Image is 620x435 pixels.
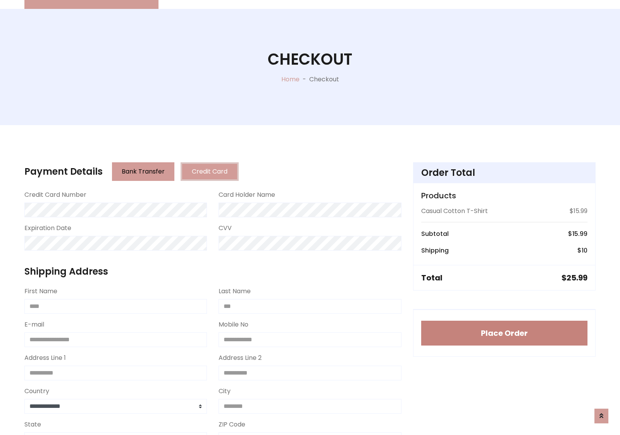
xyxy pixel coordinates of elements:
label: Address Line 1 [24,353,66,363]
label: E-mail [24,320,44,329]
button: Bank Transfer [112,162,174,181]
label: Mobile No [219,320,248,329]
label: ZIP Code [219,420,245,429]
h4: Order Total [421,167,587,179]
h6: $ [568,230,587,237]
label: CVV [219,224,232,233]
button: Credit Card [181,162,239,181]
label: City [219,387,231,396]
label: State [24,420,41,429]
h6: $ [577,247,587,254]
p: Casual Cotton T-Shirt [421,206,488,216]
h6: Subtotal [421,230,449,237]
label: Address Line 2 [219,353,262,363]
p: $15.99 [570,206,587,216]
span: 25.99 [567,272,587,283]
label: Credit Card Number [24,190,86,199]
label: Expiration Date [24,224,71,233]
h5: Products [421,191,587,200]
p: - [300,75,309,84]
h6: Shipping [421,247,449,254]
label: Last Name [219,287,251,296]
label: Card Holder Name [219,190,275,199]
a: Home [281,75,300,84]
h4: Shipping Address [24,266,401,277]
h1: Checkout [268,50,352,69]
button: Place Order [421,321,587,346]
span: 10 [582,246,587,255]
h5: Total [421,273,443,282]
h5: $ [561,273,587,282]
h4: Payment Details [24,166,103,177]
label: Country [24,387,49,396]
p: Checkout [309,75,339,84]
label: First Name [24,287,57,296]
span: 15.99 [572,229,587,238]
